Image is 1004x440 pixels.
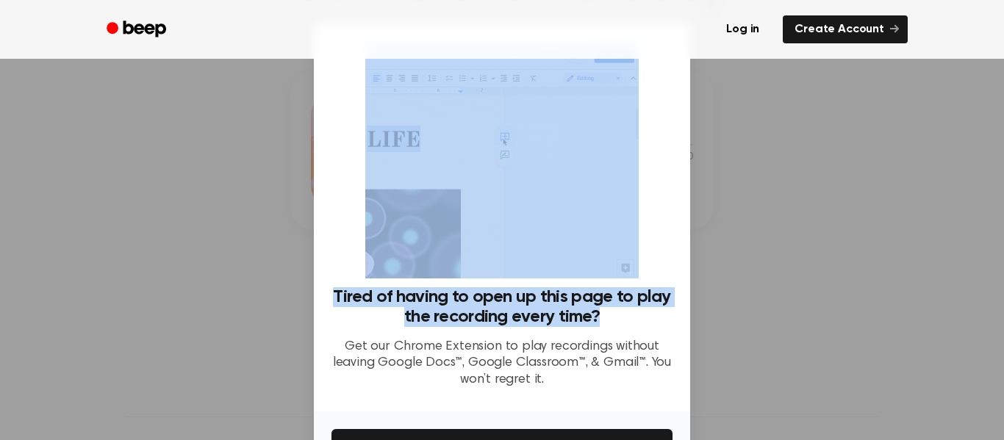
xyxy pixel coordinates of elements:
[711,12,774,46] a: Log in
[783,15,908,43] a: Create Account
[96,15,179,44] a: Beep
[365,41,638,278] img: Beep extension in action
[331,287,673,327] h3: Tired of having to open up this page to play the recording every time?
[331,339,673,389] p: Get our Chrome Extension to play recordings without leaving Google Docs™, Google Classroom™, & Gm...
